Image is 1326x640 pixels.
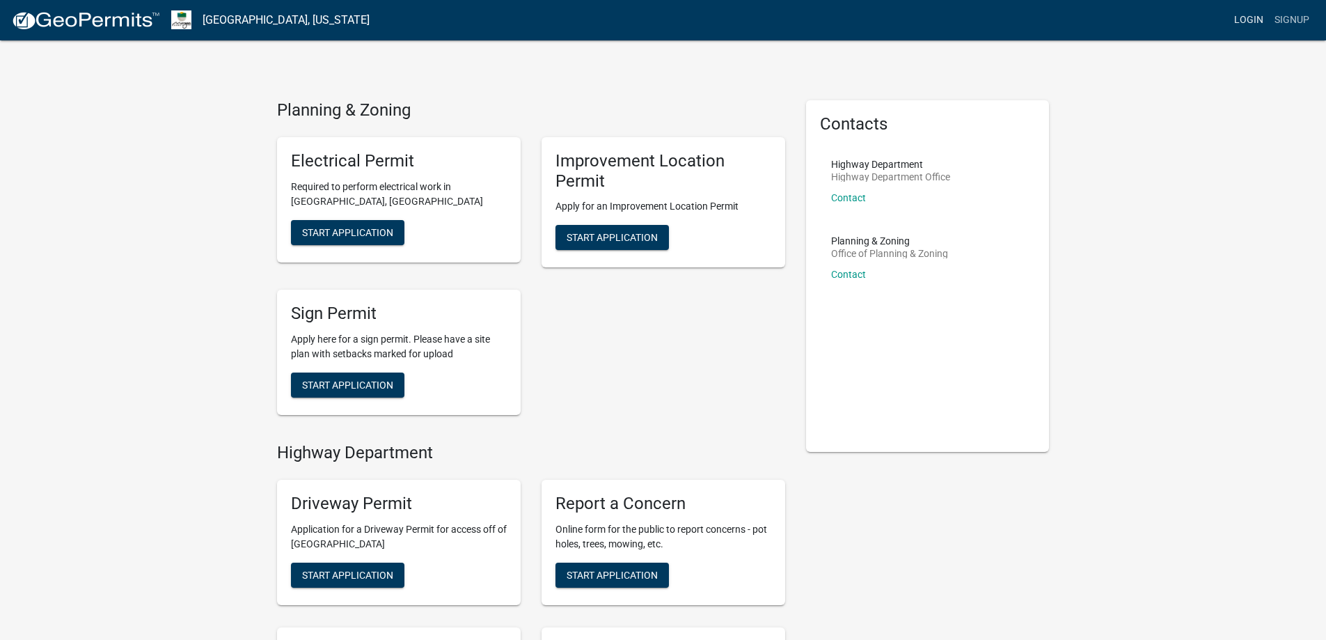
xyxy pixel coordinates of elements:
[567,569,658,580] span: Start Application
[277,100,785,120] h4: Planning & Zoning
[302,569,393,580] span: Start Application
[831,236,948,246] p: Planning & Zoning
[302,380,393,391] span: Start Application
[831,249,948,258] p: Office of Planning & Zoning
[302,226,393,237] span: Start Application
[291,332,507,361] p: Apply here for a sign permit. Please have a site plan with setbacks marked for upload
[291,180,507,209] p: Required to perform electrical work in [GEOGRAPHIC_DATA], [GEOGRAPHIC_DATA]
[831,269,866,280] a: Contact
[291,373,404,398] button: Start Application
[555,563,669,588] button: Start Application
[567,232,658,243] span: Start Application
[291,304,507,324] h5: Sign Permit
[291,220,404,245] button: Start Application
[555,522,771,552] p: Online form for the public to report concerns - pot holes, trees, mowing, etc.
[831,172,950,182] p: Highway Department Office
[820,114,1036,134] h5: Contacts
[555,199,771,214] p: Apply for an Improvement Location Permit
[1269,7,1315,33] a: Signup
[291,151,507,171] h5: Electrical Permit
[291,522,507,552] p: Application for a Driveway Permit for access off of [GEOGRAPHIC_DATA]
[203,8,370,32] a: [GEOGRAPHIC_DATA], [US_STATE]
[555,225,669,250] button: Start Application
[555,494,771,514] h5: Report a Concern
[277,443,785,463] h4: Highway Department
[291,494,507,514] h5: Driveway Permit
[555,151,771,192] h5: Improvement Location Permit
[291,563,404,588] button: Start Application
[1229,7,1269,33] a: Login
[171,10,191,29] img: Morgan County, Indiana
[831,192,866,203] a: Contact
[831,159,950,169] p: Highway Department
